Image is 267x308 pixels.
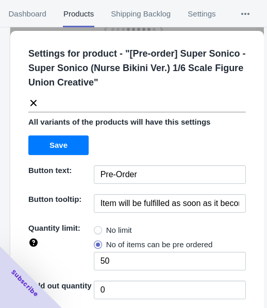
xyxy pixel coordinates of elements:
span: Subscribe [9,268,40,299]
span: All variants of the products will have this settings [28,117,210,126]
button: Save [28,135,89,155]
span: Save [49,141,68,149]
span: Settings [188,1,216,27]
p: Settings for product - " [Pre-order] Super Sonico - Super Sonico (Nurse Bikini Ver.) 1/6 Scale Fi... [28,46,254,90]
span: No of items can be pre ordered [106,239,213,250]
span: Button tooltip: [28,195,81,203]
span: Quantity limit: [28,224,80,232]
span: No limit [106,225,132,235]
span: Shipping Backlog [111,1,171,27]
span: Button text: [28,166,72,175]
span: Dashboard [8,1,46,27]
button: More tabs [224,1,266,27]
span: Products [63,1,94,27]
